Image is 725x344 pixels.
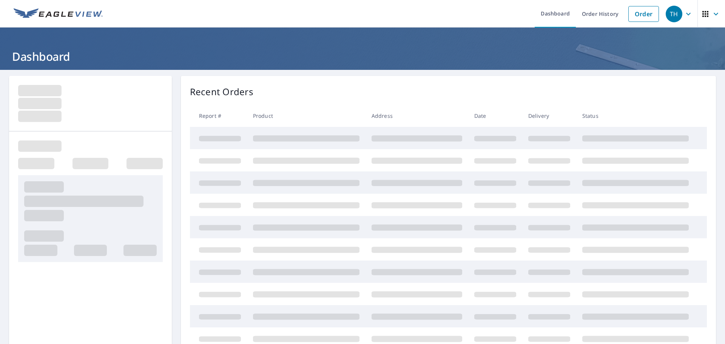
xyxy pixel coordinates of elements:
[247,105,366,127] th: Product
[576,105,695,127] th: Status
[522,105,576,127] th: Delivery
[366,105,468,127] th: Address
[190,85,253,99] p: Recent Orders
[190,105,247,127] th: Report #
[468,105,522,127] th: Date
[628,6,659,22] a: Order
[9,49,716,64] h1: Dashboard
[666,6,682,22] div: TH
[14,8,103,20] img: EV Logo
